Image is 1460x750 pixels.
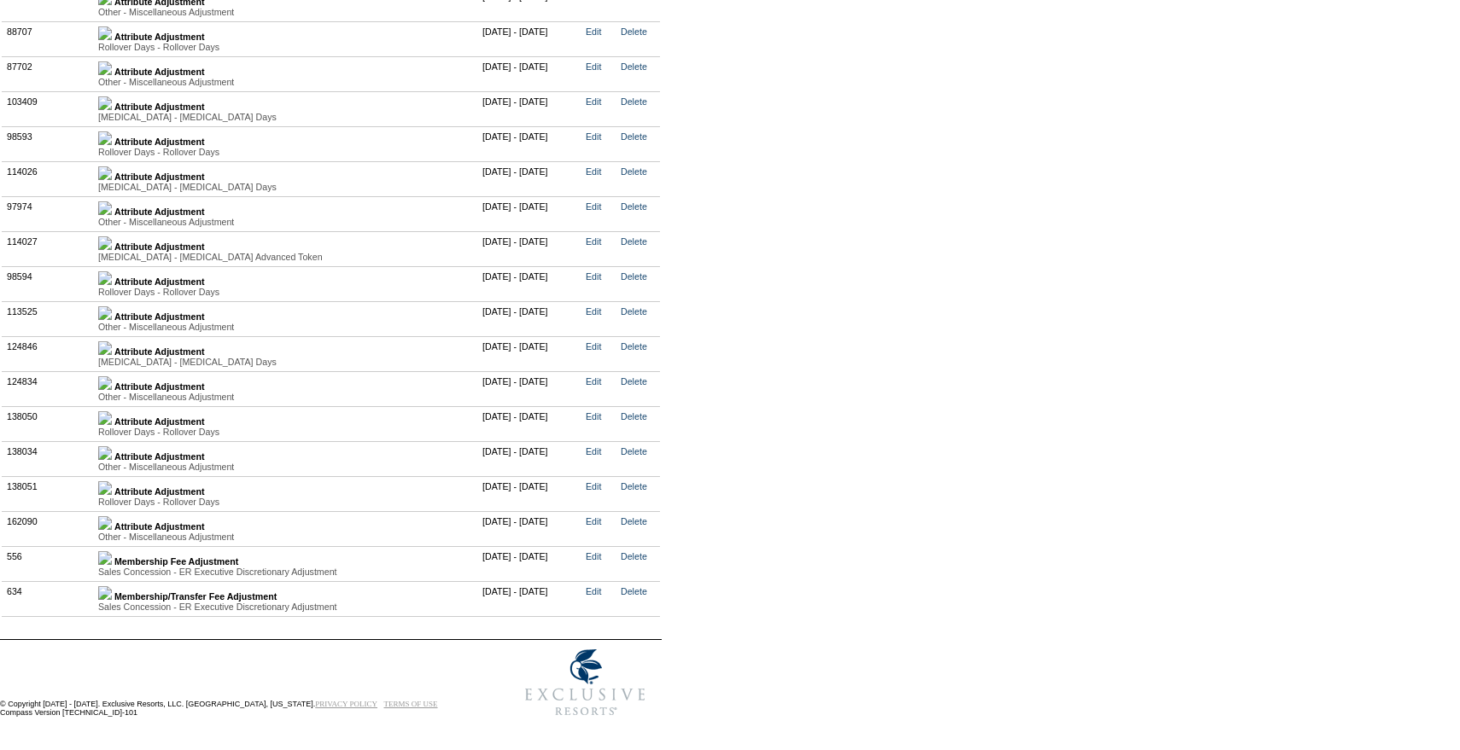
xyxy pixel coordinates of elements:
[98,516,112,530] img: b_plus.gif
[478,476,581,511] td: [DATE] - [DATE]
[114,346,205,357] b: Attribute Adjustment
[315,700,377,708] a: PRIVACY POLICY
[114,102,205,112] b: Attribute Adjustment
[478,511,581,546] td: [DATE] - [DATE]
[3,406,94,441] td: 138050
[98,376,112,390] img: b_plus.gif
[586,96,601,107] a: Edit
[98,586,112,600] img: b_plus.gif
[98,217,473,227] div: Other - Miscellaneous Adjustment
[114,416,205,427] b: Attribute Adjustment
[98,96,112,110] img: b_plus.gif
[586,26,601,37] a: Edit
[3,301,94,336] td: 113525
[98,392,473,402] div: Other - Miscellaneous Adjustment
[98,497,473,507] div: Rollover Days - Rollover Days
[586,306,601,317] a: Edit
[98,446,112,460] img: b_plus.gif
[586,516,601,526] a: Edit
[98,131,112,145] img: b_plus.gif
[98,411,112,425] img: b_plus.gif
[621,411,647,422] a: Delete
[98,271,112,285] img: b_plus.gif
[114,556,238,567] b: Membership Fee Adjustment
[98,427,473,437] div: Rollover Days - Rollover Days
[586,411,601,422] a: Edit
[114,32,205,42] b: Attribute Adjustment
[586,446,601,456] a: Edit
[478,546,581,581] td: [DATE] - [DATE]
[621,551,647,561] a: Delete
[586,271,601,282] a: Edit
[3,336,94,371] td: 124846
[478,336,581,371] td: [DATE] - [DATE]
[621,516,647,526] a: Delete
[114,381,205,392] b: Attribute Adjustment
[621,201,647,212] a: Delete
[478,266,581,301] td: [DATE] - [DATE]
[98,42,473,52] div: Rollover Days - Rollover Days
[3,266,94,301] td: 98594
[98,252,473,262] div: [MEDICAL_DATA] - [MEDICAL_DATA] Advanced Token
[621,481,647,491] a: Delete
[98,77,473,87] div: Other - Miscellaneous Adjustment
[98,182,473,192] div: [MEDICAL_DATA] - [MEDICAL_DATA] Days
[98,322,473,332] div: Other - Miscellaneous Adjustment
[114,591,277,602] b: Membership/Transfer Fee Adjustment
[3,21,94,56] td: 88707
[621,26,647,37] a: Delete
[114,206,205,217] b: Attribute Adjustment
[621,306,647,317] a: Delete
[586,236,601,247] a: Edit
[98,341,112,355] img: b_plus.gif
[478,581,581,616] td: [DATE] - [DATE]
[114,241,205,252] b: Attribute Adjustment
[478,91,581,126] td: [DATE] - [DATE]
[3,196,94,231] td: 97974
[621,96,647,107] a: Delete
[586,586,601,596] a: Edit
[114,486,205,497] b: Attribute Adjustment
[98,287,473,297] div: Rollover Days - Rollover Days
[98,357,473,367] div: [MEDICAL_DATA] - [MEDICAL_DATA] Days
[98,147,473,157] div: Rollover Days - Rollover Days
[586,131,601,142] a: Edit
[114,67,205,77] b: Attribute Adjustment
[98,306,112,320] img: b_plus.gif
[3,91,94,126] td: 103409
[621,236,647,247] a: Delete
[586,341,601,352] a: Edit
[621,61,647,72] a: Delete
[478,301,581,336] td: [DATE] - [DATE]
[98,236,112,250] img: b_plus.gif
[3,231,94,266] td: 114027
[586,376,601,387] a: Edit
[98,481,112,495] img: b_plus.gif
[509,640,662,725] img: Exclusive Resorts
[98,567,473,577] div: Sales Concession - ER Executive Discretionary Adjustment
[586,166,601,177] a: Edit
[621,376,647,387] a: Delete
[478,56,581,91] td: [DATE] - [DATE]
[621,271,647,282] a: Delete
[3,371,94,406] td: 124834
[478,441,581,476] td: [DATE] - [DATE]
[3,161,94,196] td: 114026
[98,532,473,542] div: Other - Miscellaneous Adjustment
[3,126,94,161] td: 98593
[98,166,112,180] img: b_plus.gif
[586,551,601,561] a: Edit
[478,21,581,56] td: [DATE] - [DATE]
[478,371,581,406] td: [DATE] - [DATE]
[384,700,438,708] a: TERMS OF USE
[114,137,205,147] b: Attribute Adjustment
[478,161,581,196] td: [DATE] - [DATE]
[621,166,647,177] a: Delete
[3,546,94,581] td: 556
[98,112,473,122] div: [MEDICAL_DATA] - [MEDICAL_DATA] Days
[586,61,601,72] a: Edit
[98,462,473,472] div: Other - Miscellaneous Adjustment
[621,446,647,456] a: Delete
[478,231,581,266] td: [DATE] - [DATE]
[478,126,581,161] td: [DATE] - [DATE]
